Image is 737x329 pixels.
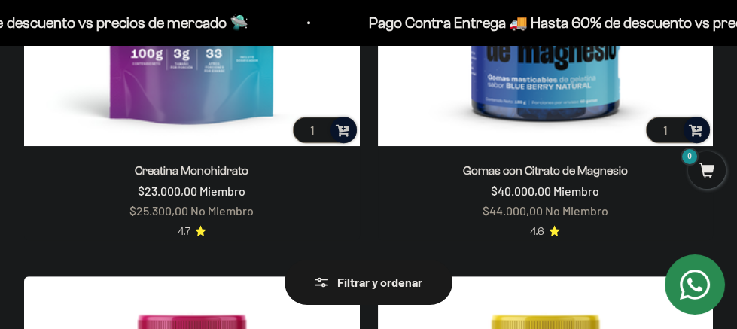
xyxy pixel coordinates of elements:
mark: 0 [681,148,699,166]
a: Gomas con Citrato de Magnesio [463,164,628,177]
a: 4.74.7 de 5.0 estrellas [178,224,206,240]
a: 4.64.6 de 5.0 estrellas [530,224,560,240]
span: Miembro [553,184,599,198]
span: 4.6 [530,224,544,240]
div: Filtrar y ordenar [315,273,422,292]
span: Miembro [199,184,245,198]
span: $40.000,00 [491,184,551,198]
span: No Miembro [545,203,608,218]
a: 0 [688,163,726,180]
span: No Miembro [190,203,254,218]
button: Filtrar y ordenar [285,260,452,305]
span: $25.300,00 [129,203,188,218]
span: $23.000,00 [138,184,197,198]
span: 4.7 [178,224,190,240]
span: $44.000,00 [483,203,543,218]
a: Creatina Monohidrato [135,164,248,177]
